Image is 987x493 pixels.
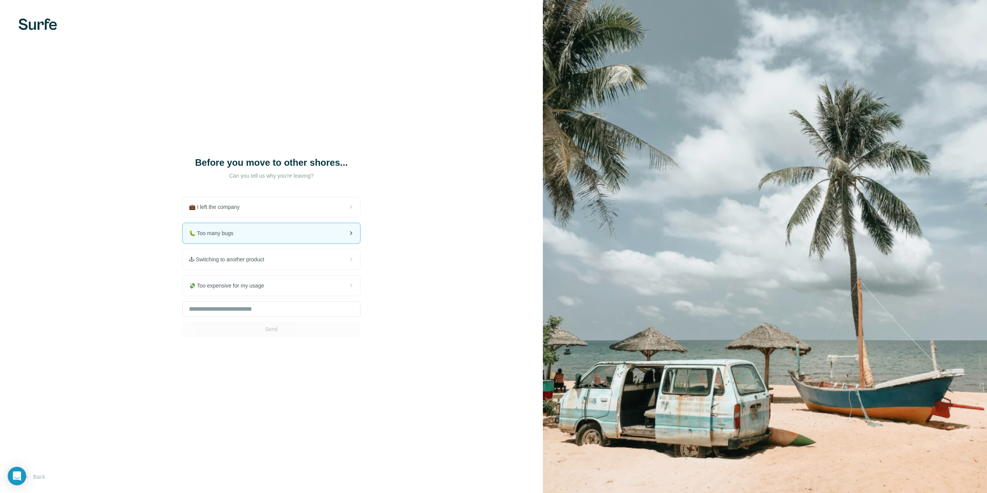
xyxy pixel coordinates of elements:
span: 💸 Too expensive for my usage [189,282,270,289]
span: 🐛 Too many bugs [189,229,240,237]
img: Surfe's logo [19,19,57,30]
span: 💼 I left the company [189,203,246,211]
h1: Before you move to other shores... [194,156,349,169]
button: Back [19,470,51,484]
p: Can you tell us why you're leaving? [194,172,349,180]
div: Open Intercom Messenger [8,467,26,485]
span: 🕹 Switching to another product [189,256,270,263]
